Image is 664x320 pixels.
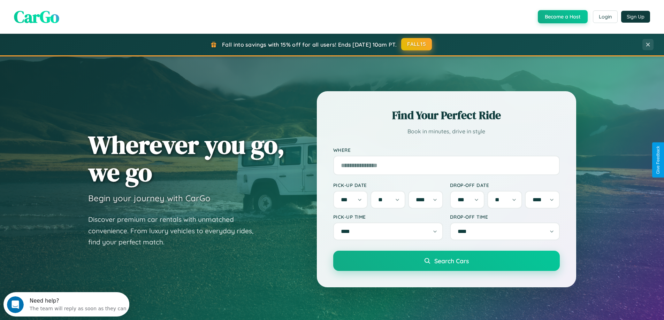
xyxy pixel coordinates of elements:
[333,147,560,153] label: Where
[222,41,397,48] span: Fall into savings with 15% off for all users! Ends [DATE] 10am PT.
[88,193,211,203] h3: Begin your journey with CarGo
[88,214,262,248] p: Discover premium car rentals with unmatched convenience. From luxury vehicles to everyday rides, ...
[538,10,588,23] button: Become a Host
[656,146,661,174] div: Give Feedback
[333,108,560,123] h2: Find Your Perfect Ride
[401,38,432,50] button: FALL15
[14,5,59,28] span: CarGo
[3,292,129,317] iframe: Intercom live chat discovery launcher
[434,257,469,265] span: Search Cars
[450,214,560,220] label: Drop-off Time
[26,11,123,19] div: The team will reply as soon as they can
[333,182,443,188] label: Pick-up Date
[333,214,443,220] label: Pick-up Time
[26,6,123,11] div: Need help?
[3,3,130,22] div: Open Intercom Messenger
[621,11,650,23] button: Sign Up
[333,251,560,271] button: Search Cars
[333,126,560,136] p: Book in minutes, drive in style
[593,10,618,23] button: Login
[7,296,24,313] iframe: Intercom live chat
[88,131,285,186] h1: Wherever you go, we go
[450,182,560,188] label: Drop-off Date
